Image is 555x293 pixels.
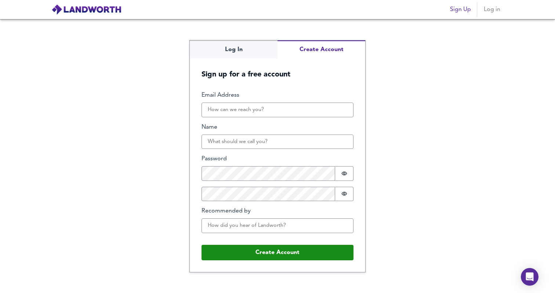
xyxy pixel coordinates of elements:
button: Create Account [277,40,365,58]
input: How did you hear of Landworth? [202,218,353,233]
label: Password [202,155,353,163]
button: Create Account [202,245,353,260]
button: Sign Up [447,2,474,17]
h5: Sign up for a free account [190,58,365,79]
input: How can we reach you? [202,103,353,117]
button: Show password [335,166,353,181]
button: Show password [335,187,353,201]
img: logo [51,4,121,15]
label: Recommended by [202,207,353,215]
span: Log in [483,4,501,15]
button: Log In [190,40,277,58]
label: Email Address [202,91,353,100]
input: What should we call you? [202,135,353,149]
button: Log in [480,2,504,17]
span: Sign Up [450,4,471,15]
label: Name [202,123,353,132]
div: Open Intercom Messenger [521,268,538,286]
